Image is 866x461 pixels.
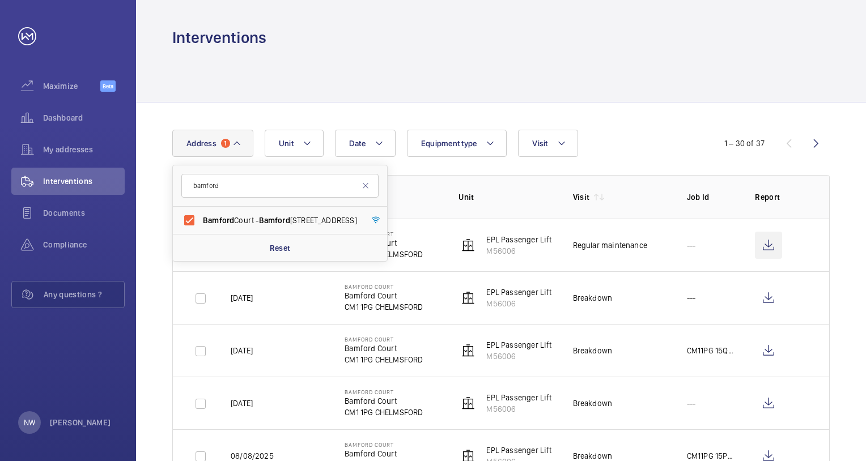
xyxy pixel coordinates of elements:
span: Interventions [43,176,125,187]
p: Bamford Court [345,448,423,459]
p: Bamford Court [345,283,423,290]
button: Equipment type [407,130,507,157]
img: elevator.svg [461,238,475,252]
span: Beta [100,80,116,92]
div: Breakdown [573,345,613,356]
p: --- [687,240,696,251]
span: My addresses [43,144,125,155]
p: --- [687,292,696,304]
span: Maximize [43,80,100,92]
p: Visit [573,191,590,203]
h1: Interventions [172,27,266,48]
p: --- [687,398,696,409]
p: EPL Passenger Lift [486,339,551,351]
p: M56006 [486,351,551,362]
div: Breakdown [573,398,613,409]
p: Bamford Court [345,336,423,343]
p: Address [345,191,440,203]
div: Regular maintenance [573,240,647,251]
span: Unit [279,139,294,148]
span: Bamford [203,216,234,225]
p: [PERSON_NAME] [50,417,111,428]
button: Address1 [172,130,253,157]
img: elevator.svg [461,291,475,305]
p: CM11PG 15QA4HI/GT [687,345,737,356]
span: 1 [221,139,230,148]
span: Compliance [43,239,125,250]
p: CM1 1PG CHELMSFORD [345,354,423,365]
button: Date [335,130,396,157]
p: Bamford Court [345,441,423,448]
span: Documents [43,207,125,219]
button: Unit [265,130,324,157]
input: Search by address [181,174,379,198]
p: EPL Passenger Lift [486,445,551,456]
span: Equipment type [421,139,477,148]
p: EPL Passenger Lift [486,234,551,245]
span: Court - [STREET_ADDRESS] [203,215,359,226]
p: Bamford Court [345,343,423,354]
p: CM1 1PG CHELMSFORD [345,301,423,313]
p: CM1 1PG CHELMSFORD [345,407,423,418]
button: Visit [518,130,578,157]
p: Reset [270,242,291,254]
span: Address [186,139,216,148]
p: EPL Passenger Lift [486,287,551,298]
p: [DATE] [231,398,253,409]
p: M56006 [486,298,551,309]
p: M56006 [486,245,551,257]
p: Bamford Court [345,290,423,301]
img: elevator.svg [461,396,475,410]
span: Any questions ? [44,289,124,300]
p: Job Id [687,191,737,203]
p: Bamford Court [345,389,423,395]
p: EPL Passenger Lift [486,392,551,403]
span: Visit [532,139,547,148]
img: elevator.svg [461,344,475,357]
div: 1 – 30 of 37 [724,138,765,149]
p: Bamford Court [345,395,423,407]
p: Report [755,191,806,203]
span: Bamford [259,216,290,225]
p: Unit [459,191,554,203]
span: Dashboard [43,112,125,123]
p: M56006 [486,403,551,415]
p: NW [24,417,35,428]
div: Breakdown [573,292,613,304]
p: [DATE] [231,345,253,356]
p: [DATE] [231,292,253,304]
span: Date [349,139,366,148]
